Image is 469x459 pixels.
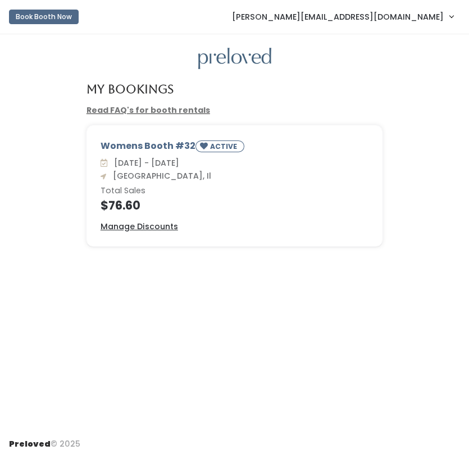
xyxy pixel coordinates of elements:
[110,157,179,169] span: [DATE] - [DATE]
[101,221,178,233] a: Manage Discounts
[101,139,368,157] div: Womens Booth #32
[9,10,79,24] button: Book Booth Now
[232,11,444,23] span: [PERSON_NAME][EMAIL_ADDRESS][DOMAIN_NAME]
[108,170,211,181] span: [GEOGRAPHIC_DATA], Il
[221,4,465,29] a: [PERSON_NAME][EMAIL_ADDRESS][DOMAIN_NAME]
[198,48,271,70] img: preloved logo
[101,187,368,196] h6: Total Sales
[86,83,174,96] h4: My Bookings
[9,4,79,29] a: Book Booth Now
[9,429,80,450] div: © 2025
[210,142,239,151] small: ACTIVE
[86,104,210,116] a: Read FAQ's for booth rentals
[101,199,368,212] h4: $76.60
[9,438,51,449] span: Preloved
